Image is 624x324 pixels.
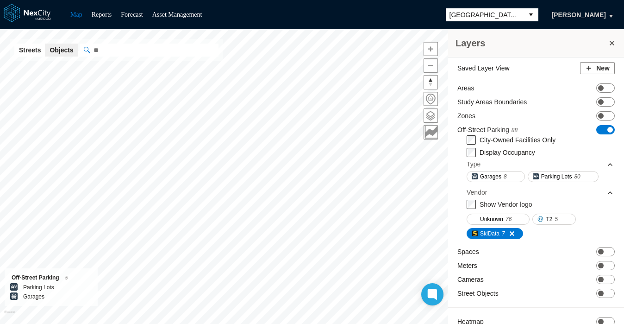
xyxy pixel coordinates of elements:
a: Map [70,11,82,18]
span: 80 [574,172,580,181]
span: Unknown [480,215,503,224]
span: SkiData [480,229,499,238]
button: Streets [14,44,45,57]
label: City-Owned Facilities Only [480,136,555,144]
label: Saved Layer View [457,64,510,73]
label: Garages [23,292,44,301]
a: Mapbox homepage [4,311,15,321]
a: Asset Management [152,11,202,18]
label: Meters [457,261,477,270]
span: 88 [512,127,518,133]
button: Zoom in [424,42,438,56]
span: 76 [505,215,512,224]
span: New [596,64,610,73]
span: 5 [555,215,558,224]
button: New [580,62,615,74]
a: Forecast [121,11,143,18]
div: Off-Street Parking [12,273,91,283]
button: select [524,8,538,21]
span: Zoom out [424,59,437,72]
button: Home [424,92,438,106]
button: Reset bearing to north [424,75,438,89]
label: Spaces [457,247,479,256]
button: Unknown76 [467,214,530,225]
button: SkiData7 [467,228,523,239]
button: [PERSON_NAME] [542,7,616,23]
span: 5 [65,275,68,280]
label: Display Occupancy [480,149,535,156]
label: Areas [457,83,474,93]
button: Layers management [424,108,438,123]
button: Zoom out [424,58,438,73]
label: Parking Lots [23,283,54,292]
div: Vendor [467,185,614,199]
div: Type [467,157,614,171]
button: T25 [532,214,576,225]
label: Show Vendor logo [480,201,532,208]
span: [GEOGRAPHIC_DATA][PERSON_NAME] [449,10,520,19]
span: [PERSON_NAME] [552,10,606,19]
span: Garages [480,172,501,181]
button: Parking Lots80 [528,171,599,182]
label: Off-Street Parking [457,125,518,135]
label: Street Objects [457,289,499,298]
span: 7 [502,229,505,238]
div: Type [467,159,480,169]
label: Cameras [457,275,484,284]
span: Objects [50,45,73,55]
button: Key metrics [424,125,438,140]
a: Reports [92,11,112,18]
span: Streets [19,45,41,55]
label: Zones [457,111,475,121]
button: Garages8 [467,171,525,182]
span: Parking Lots [541,172,572,181]
span: 8 [504,172,507,181]
label: Study Areas Boundaries [457,97,527,107]
span: T2 [546,215,552,224]
button: Objects [45,44,78,57]
h3: Layers [456,37,607,50]
div: Vendor [467,188,487,197]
